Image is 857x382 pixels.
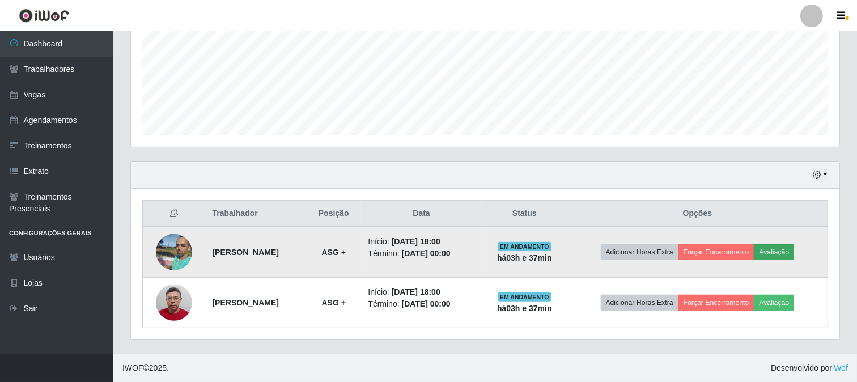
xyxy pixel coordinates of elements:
[402,299,451,308] time: [DATE] 00:00
[368,236,474,248] li: Início:
[754,244,794,260] button: Avaliação
[497,253,552,262] strong: há 03 h e 37 min
[832,363,848,372] a: iWof
[122,362,169,374] span: © 2025 .
[498,292,551,302] span: EM ANDAMENTO
[368,286,474,298] li: Início:
[156,279,192,327] img: 1729117608553.jpeg
[322,248,346,257] strong: ASG +
[678,295,754,311] button: Forçar Encerramento
[206,201,306,227] th: Trabalhador
[498,242,551,251] span: EM ANDAMENTO
[497,304,552,313] strong: há 03 h e 37 min
[361,201,481,227] th: Data
[601,244,678,260] button: Adicionar Horas Extra
[306,201,361,227] th: Posição
[322,298,346,307] strong: ASG +
[678,244,754,260] button: Forçar Encerramento
[482,201,567,227] th: Status
[368,248,474,260] li: Término:
[122,363,143,372] span: IWOF
[771,362,848,374] span: Desenvolvido por
[567,201,828,227] th: Opções
[754,295,794,311] button: Avaliação
[392,237,440,246] time: [DATE] 18:00
[601,295,678,311] button: Adicionar Horas Extra
[156,228,192,277] img: 1650917429067.jpeg
[402,249,451,258] time: [DATE] 00:00
[19,9,69,23] img: CoreUI Logo
[368,298,474,310] li: Término:
[213,298,279,307] strong: [PERSON_NAME]
[213,248,279,257] strong: [PERSON_NAME]
[392,287,440,296] time: [DATE] 18:00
